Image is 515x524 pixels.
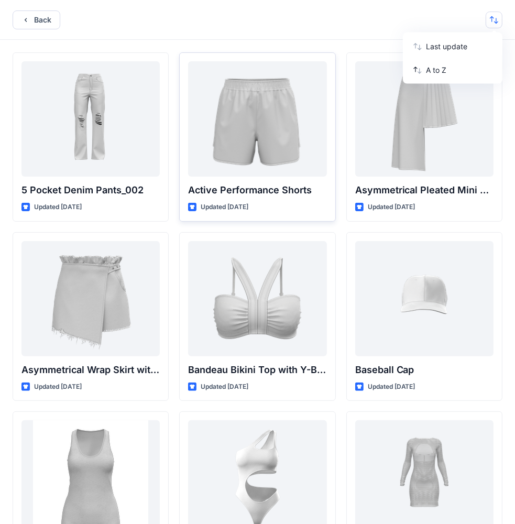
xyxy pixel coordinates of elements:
[201,202,248,213] p: Updated [DATE]
[188,363,326,377] p: Bandeau Bikini Top with Y-Back Straps and Stitch Detail
[188,183,326,198] p: Active Performance Shorts
[355,61,494,177] a: Asymmetrical Pleated Mini Skirt with Drape
[21,241,160,356] a: Asymmetrical Wrap Skirt with Ruffle Waist
[368,381,415,392] p: Updated [DATE]
[355,363,494,377] p: Baseball Cap
[34,381,82,392] p: Updated [DATE]
[355,183,494,198] p: Asymmetrical Pleated Mini Skirt with Drape
[426,64,492,75] p: A to Z
[368,202,415,213] p: Updated [DATE]
[21,183,160,198] p: 5 Pocket Denim Pants_002
[426,41,492,52] p: Last update
[13,10,60,29] button: Back
[34,202,82,213] p: Updated [DATE]
[188,241,326,356] a: Bandeau Bikini Top with Y-Back Straps and Stitch Detail
[355,241,494,356] a: Baseball Cap
[21,61,160,177] a: 5 Pocket Denim Pants_002
[201,381,248,392] p: Updated [DATE]
[21,363,160,377] p: Asymmetrical Wrap Skirt with Ruffle Waist
[188,61,326,177] a: Active Performance Shorts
